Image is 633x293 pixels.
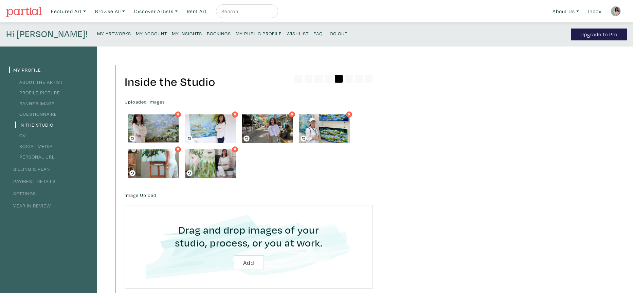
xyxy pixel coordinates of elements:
small: My Artworks [97,30,131,37]
a: Featured Art [48,4,89,18]
a: Profile Picture [15,89,60,96]
img: phpThumb.php [185,149,236,178]
img: phpThumb.php [299,114,350,143]
a: My Artworks [97,29,131,38]
a: Wishlist [287,29,309,38]
label: Image Upload [125,191,157,199]
a: Browse All [92,4,128,18]
a: Discover Artists [131,4,181,18]
a: CV [15,132,26,139]
a: Rent Art [184,4,210,18]
a: My Public Profile [236,29,282,38]
a: My Profile [9,67,41,73]
a: Social Media [15,143,53,149]
a: Payment Details [9,178,56,184]
small: Bookings [207,30,231,37]
a: Questionnaire [15,111,57,117]
a: My Account [136,29,167,38]
img: phpThumb.php [128,149,179,178]
label: Uploaded Images [125,98,373,106]
a: Billing & Plan [9,166,50,172]
small: My Account [136,30,167,37]
small: My Insights [172,30,202,37]
small: FAQ [313,30,323,37]
small: My Public Profile [236,30,282,37]
a: Settings [9,190,36,197]
a: Personal URL [15,153,55,160]
a: FAQ [313,29,323,38]
a: Upgrade to Pro [571,29,627,40]
h2: Inside the Studio [125,74,373,89]
a: Log Out [327,29,347,38]
a: About Us [549,4,582,18]
a: My Insights [172,29,202,38]
small: Log Out [327,30,347,37]
a: In the Studio [15,122,53,128]
a: Bookings [207,29,231,38]
small: Wishlist [287,30,309,37]
input: Search [221,7,272,16]
img: phpThumb.php [185,114,236,143]
a: About the Artist [15,79,63,85]
a: Year in Review [9,202,51,209]
img: phpThumb.php [128,114,179,143]
img: phpThumb.php [242,114,293,143]
a: Inbox [585,4,604,18]
img: phpThumb.php [611,6,621,16]
h4: Hi [PERSON_NAME]! [6,29,88,40]
a: Banner Image [15,100,55,107]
